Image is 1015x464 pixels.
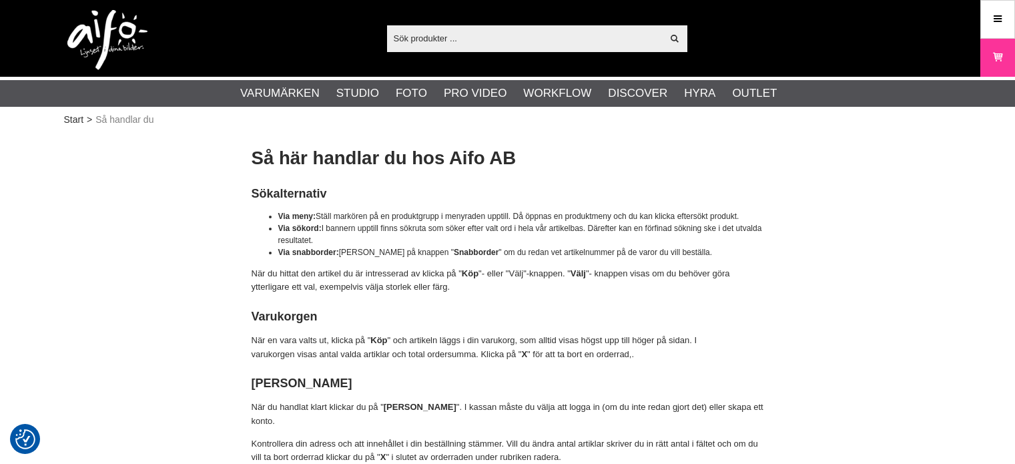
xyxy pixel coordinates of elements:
a: Hyra [684,85,715,102]
strong: Via sökord: [278,224,322,233]
p: När du handlat klart klickar du på " ". I kassan måste du välja att logga in (om du inte redan gj... [252,401,764,429]
strong: X [380,452,386,462]
img: Revisit consent button [15,429,35,449]
li: I bannern upptill finns sökruta som söker efter valt ord i hela vår artikelbas. Därefter kan en f... [278,222,764,246]
button: Samtyckesinställningar [15,427,35,451]
li: Ställ markören på en produktgrupp i menyraden upptill. Då öppnas en produktmeny och du kan klicka... [278,210,764,222]
span: Så handlar du [95,113,153,127]
p: När du hittat den artikel du är intresserad av klicka på " "- eller "Välj"-knappen. " "- knappen ... [252,267,764,295]
strong: [PERSON_NAME] [384,402,456,412]
img: logo.png [67,10,147,70]
input: Sök produkter ... [387,28,663,48]
strong: Köp [370,335,387,345]
a: Workflow [523,85,591,102]
strong: Via snabborder: [278,248,339,257]
h1: Så här handlar du hos Aifo AB [252,146,764,172]
a: Varumärken [240,85,320,102]
a: Studio [336,85,379,102]
strong: Snabborder [454,248,498,257]
a: Discover [608,85,667,102]
a: Outlet [732,85,777,102]
a: Foto [396,85,427,102]
strong: Via meny: [278,212,316,221]
strong: Sökalternativ [252,187,327,200]
strong: Varukorgen [252,310,318,323]
span: > [87,113,92,127]
a: Pro Video [444,85,506,102]
strong: X [521,349,527,359]
li: [PERSON_NAME] på knappen " " om du redan vet artikelnummer på de varor du vill beställa. [278,246,764,258]
a: Start [64,113,84,127]
p: När en vara valts ut, klicka på " " och artikeln läggs i din varukorg, som alltid visas högst upp... [252,334,764,362]
strong: [PERSON_NAME] [252,377,352,390]
strong: Köp [462,268,478,278]
strong: Välj [571,268,586,278]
